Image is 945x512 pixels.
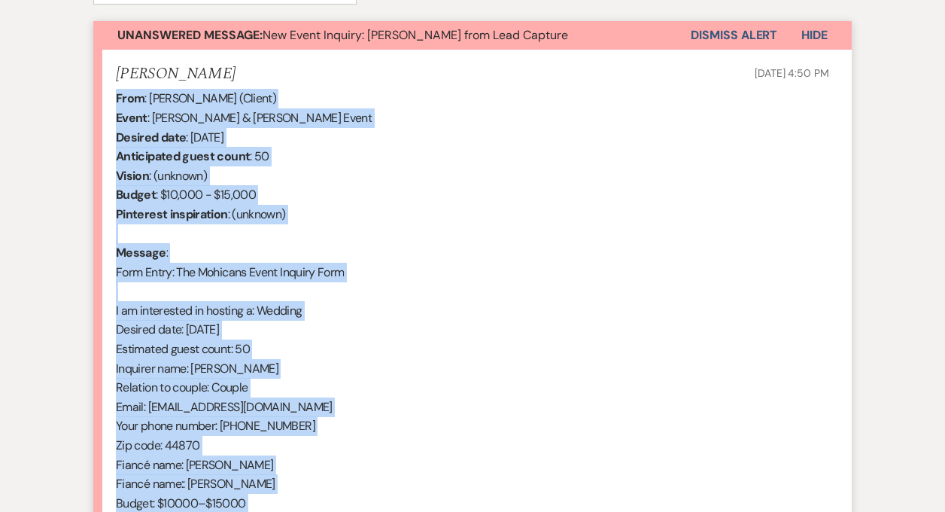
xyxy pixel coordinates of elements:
b: Anticipated guest count [116,148,250,164]
button: Unanswered Message:New Event Inquiry: [PERSON_NAME] from Lead Capture [93,21,691,50]
b: Event [116,110,147,126]
b: Pinterest inspiration [116,206,228,222]
button: Hide [777,21,852,50]
b: Budget [116,187,156,203]
button: Dismiss Alert [691,21,777,50]
span: Hide [801,27,828,43]
b: Message [116,245,166,261]
b: From [116,90,144,106]
strong: Unanswered Message: [117,27,263,43]
h5: [PERSON_NAME] [116,65,235,84]
span: [DATE] 4:50 PM [755,66,829,80]
b: Vision [116,168,149,184]
b: Desired date [116,130,186,145]
span: New Event Inquiry: [PERSON_NAME] from Lead Capture [117,27,568,43]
